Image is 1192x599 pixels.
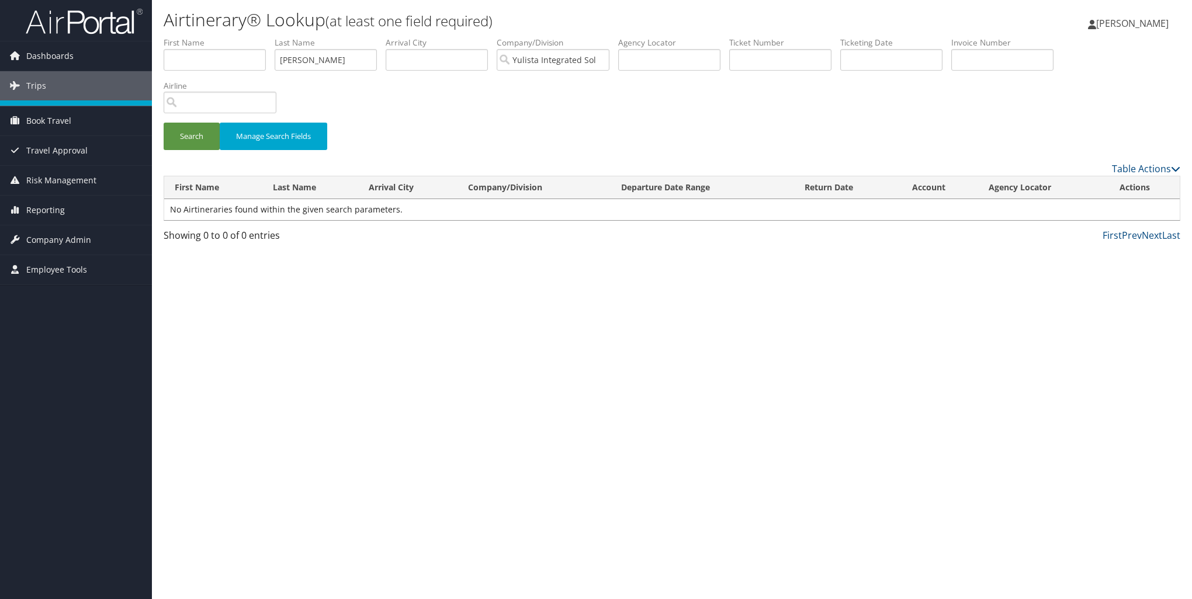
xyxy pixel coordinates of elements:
[794,176,902,199] th: Return Date: activate to sort column ascending
[220,123,327,150] button: Manage Search Fields
[325,11,493,30] small: (at least one field required)
[386,37,497,48] label: Arrival City
[1096,17,1169,30] span: [PERSON_NAME]
[729,37,840,48] label: Ticket Number
[262,176,358,199] th: Last Name: activate to sort column ascending
[164,80,285,92] label: Airline
[26,8,143,35] img: airportal-logo.png
[26,255,87,284] span: Employee Tools
[1122,229,1142,242] a: Prev
[951,37,1062,48] label: Invoice Number
[1088,6,1180,41] a: [PERSON_NAME]
[1142,229,1162,242] a: Next
[840,37,951,48] label: Ticketing Date
[164,176,262,199] th: First Name: activate to sort column ascending
[1109,176,1180,199] th: Actions
[1112,162,1180,175] a: Table Actions
[458,176,611,199] th: Company/Division
[164,37,275,48] label: First Name
[26,225,91,255] span: Company Admin
[164,8,841,32] h1: Airtinerary® Lookup
[358,176,458,199] th: Arrival City: activate to sort column ascending
[164,123,220,150] button: Search
[26,106,71,135] span: Book Travel
[978,176,1109,199] th: Agency Locator: activate to sort column ascending
[26,71,46,100] span: Trips
[26,196,65,225] span: Reporting
[164,199,1180,220] td: No Airtineraries found within the given search parameters.
[164,228,405,248] div: Showing 0 to 0 of 0 entries
[497,37,618,48] label: Company/Division
[611,176,795,199] th: Departure Date Range: activate to sort column ascending
[902,176,978,199] th: Account: activate to sort column ascending
[26,166,96,195] span: Risk Management
[1103,229,1122,242] a: First
[1162,229,1180,242] a: Last
[618,37,729,48] label: Agency Locator
[26,41,74,71] span: Dashboards
[275,37,386,48] label: Last Name
[26,136,88,165] span: Travel Approval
